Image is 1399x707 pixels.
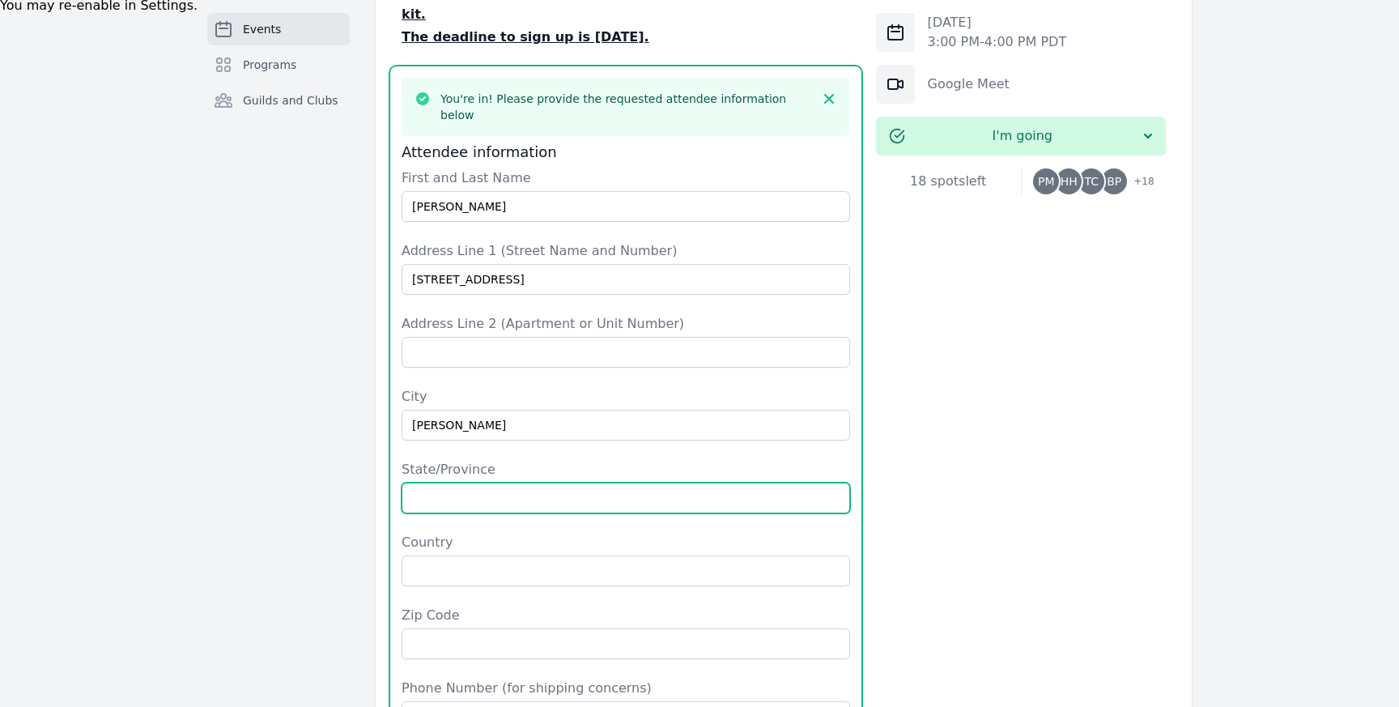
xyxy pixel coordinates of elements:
[1038,176,1055,187] span: PM
[402,460,850,479] label: State/Province
[402,29,649,45] u: The deadline to sign up is [DATE].
[207,13,350,45] a: Events
[876,117,1166,155] button: I'm going
[440,91,811,123] h3: You're in! Please provide the requested attendee information below
[207,49,350,81] a: Programs
[402,314,850,334] label: Address Line 2 (Apartment or Unit Number)
[1107,176,1121,187] span: BP
[928,32,1067,52] p: 3:00 PM - 4:00 PM PDT
[876,172,1021,191] div: 18 spots left
[402,533,850,552] label: Country
[402,168,850,188] label: First and Last Name
[928,13,1067,32] p: [DATE]
[402,606,850,625] label: Zip Code
[402,143,850,162] h3: Attendee information
[207,13,350,143] nav: Sidebar
[1124,172,1154,194] span: + 18
[243,57,296,73] span: Programs
[928,76,1010,92] a: Google Meet
[402,679,850,698] label: Phone Number (for shipping concerns)
[243,21,281,37] span: Events
[905,126,1140,146] span: I'm going
[243,92,338,109] span: Guilds and Clubs
[1084,176,1099,187] span: TC
[402,387,850,407] label: City
[402,241,850,261] label: Address Line 1 (Street Name and Number)
[1061,176,1078,187] span: HH
[207,84,350,117] a: Guilds and Clubs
